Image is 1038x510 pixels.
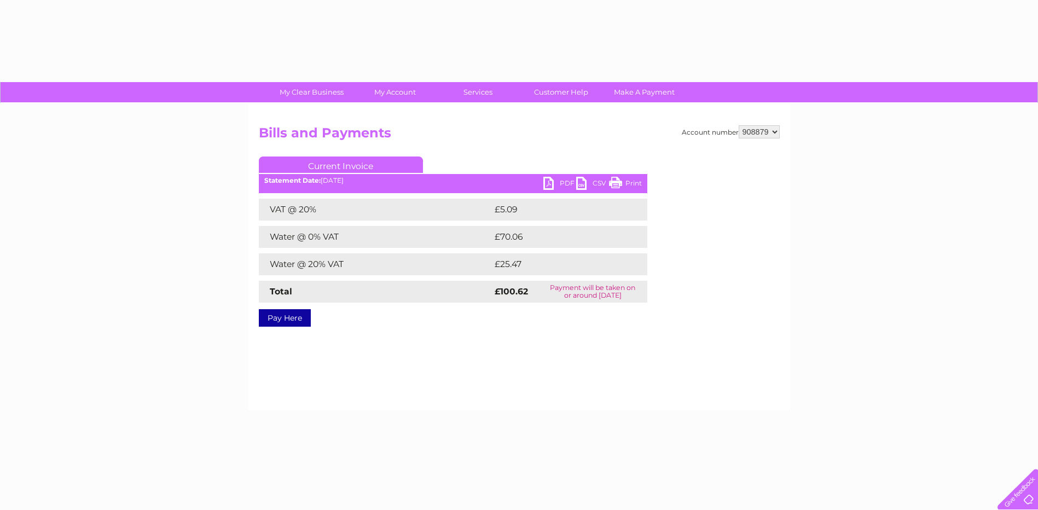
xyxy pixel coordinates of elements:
[259,226,492,248] td: Water @ 0% VAT
[266,82,357,102] a: My Clear Business
[495,286,528,297] strong: £100.62
[259,157,423,173] a: Current Invoice
[609,177,642,193] a: Print
[433,82,523,102] a: Services
[259,177,647,184] div: [DATE]
[492,226,626,248] td: £70.06
[516,82,606,102] a: Customer Help
[576,177,609,193] a: CSV
[264,176,321,184] b: Statement Date:
[259,199,492,221] td: VAT @ 20%
[259,253,492,275] td: Water @ 20% VAT
[599,82,689,102] a: Make A Payment
[270,286,292,297] strong: Total
[350,82,440,102] a: My Account
[682,125,780,138] div: Account number
[538,281,647,303] td: Payment will be taken on or around [DATE]
[492,253,625,275] td: £25.47
[543,177,576,193] a: PDF
[492,199,622,221] td: £5.09
[259,309,311,327] a: Pay Here
[259,125,780,146] h2: Bills and Payments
